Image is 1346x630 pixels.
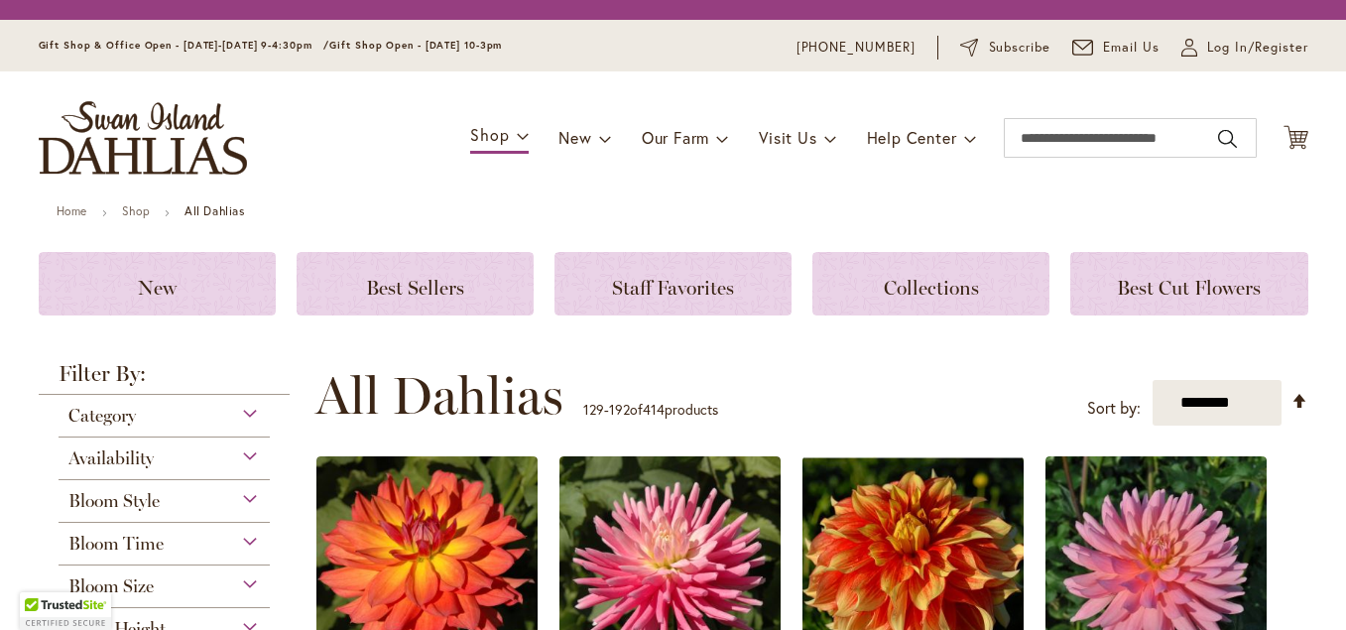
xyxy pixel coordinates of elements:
span: Help Center [867,127,957,148]
span: New [138,276,177,300]
span: Email Us [1103,38,1160,58]
div: TrustedSite Certified [20,592,111,630]
p: - of products [583,394,718,426]
a: Subscribe [960,38,1050,58]
span: All Dahlias [315,366,563,426]
span: Our Farm [642,127,709,148]
span: Bloom Time [68,533,164,555]
a: Staff Favorites [554,252,792,315]
span: Bloom Style [68,490,160,512]
a: [PHONE_NUMBER] [796,38,917,58]
a: New [39,252,276,315]
a: Shop [122,203,150,218]
a: Home [57,203,87,218]
span: Best Sellers [366,276,464,300]
span: 192 [609,400,630,419]
label: Sort by: [1087,390,1141,427]
span: Best Cut Flowers [1117,276,1261,300]
span: Visit Us [759,127,816,148]
a: Best Sellers [297,252,534,315]
span: 129 [583,400,604,419]
a: Collections [812,252,1049,315]
strong: Filter By: [39,363,291,395]
span: Collections [884,276,979,300]
span: Category [68,405,136,427]
span: Shop [470,124,509,145]
a: Best Cut Flowers [1070,252,1307,315]
strong: All Dahlias [184,203,245,218]
span: Log In/Register [1207,38,1308,58]
button: Search [1218,123,1236,155]
span: Gift Shop Open - [DATE] 10-3pm [329,39,502,52]
a: Email Us [1072,38,1160,58]
span: 414 [643,400,665,419]
span: Subscribe [989,38,1051,58]
a: Log In/Register [1181,38,1308,58]
span: Gift Shop & Office Open - [DATE]-[DATE] 9-4:30pm / [39,39,330,52]
span: New [558,127,591,148]
span: Staff Favorites [612,276,734,300]
span: Bloom Size [68,575,154,597]
span: Availability [68,447,154,469]
a: store logo [39,101,247,175]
